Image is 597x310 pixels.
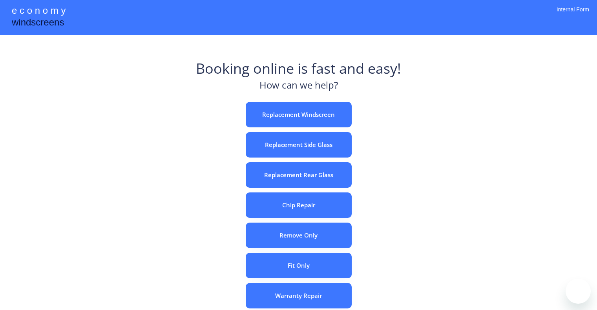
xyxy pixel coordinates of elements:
[12,16,64,31] div: windscreens
[246,223,352,248] button: Remove Only
[246,162,352,188] button: Replacement Rear Glass
[246,132,352,158] button: Replacement Side Glass
[557,6,589,24] div: Internal Form
[566,279,591,304] iframe: Button to launch messaging window
[196,59,401,78] div: Booking online is fast and easy!
[246,253,352,278] button: Fit Only
[12,4,66,19] div: e c o n o m y
[246,102,352,127] button: Replacement Windscreen
[246,192,352,218] button: Chip Repair
[246,283,352,308] button: Warranty Repair
[259,78,338,96] div: How can we help?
